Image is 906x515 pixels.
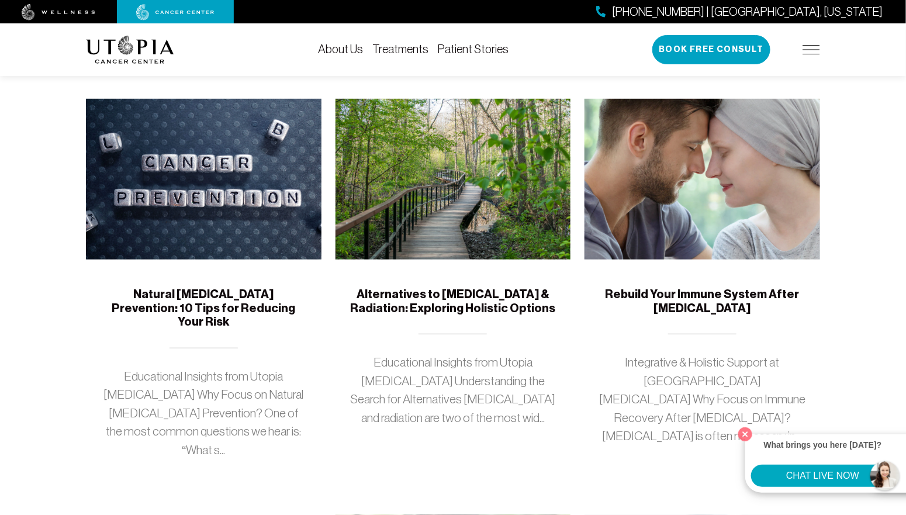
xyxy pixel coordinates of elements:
h5: Alternatives to [MEDICAL_DATA] & Radiation: Exploring Holistic Options [350,288,557,315]
p: Educational Insights from Utopia [MEDICAL_DATA] Why Focus on Natural [MEDICAL_DATA] Prevention? O... [100,367,307,459]
a: Patient Stories [438,43,509,56]
a: Natural Cancer Prevention: 10 Tips for Reducing Your RiskNatural [MEDICAL_DATA] Prevention: 10 Ti... [86,99,321,515]
a: Alternatives to Chemo & Radiation: Exploring Holistic OptionsAlternatives to [MEDICAL_DATA] & Rad... [336,99,571,483]
p: Integrative & Holistic Support at [GEOGRAPHIC_DATA][MEDICAL_DATA] Why Focus on Immune Recovery Af... [599,353,806,445]
a: Rebuild Your Immune System After ChemotherapyRebuild Your Immune System After [MEDICAL_DATA]Integ... [585,99,820,502]
img: icon-hamburger [803,45,820,54]
a: Treatments [372,43,428,56]
img: cancer center [136,4,215,20]
button: Close [735,424,755,444]
img: wellness [22,4,95,20]
h5: Rebuild Your Immune System After [MEDICAL_DATA] [599,288,806,315]
img: Rebuild Your Immune System After Chemotherapy [585,99,820,260]
img: Natural Cancer Prevention: 10 Tips for Reducing Your Risk [86,99,321,260]
button: CHAT LIVE NOW [751,465,894,487]
h5: Natural [MEDICAL_DATA] Prevention: 10 Tips for Reducing Your Risk [100,288,307,329]
a: [PHONE_NUMBER] | [GEOGRAPHIC_DATA], [US_STATE] [596,4,883,20]
strong: What brings you here [DATE]? [764,440,882,450]
p: Educational Insights from Utopia [MEDICAL_DATA] Understanding the Search for Alternatives [MEDICA... [350,353,557,427]
img: logo [86,36,174,64]
img: Alternatives to Chemo & Radiation: Exploring Holistic Options [336,99,571,260]
span: [PHONE_NUMBER] | [GEOGRAPHIC_DATA], [US_STATE] [612,4,883,20]
button: Book Free Consult [652,35,770,64]
a: About Us [318,43,363,56]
